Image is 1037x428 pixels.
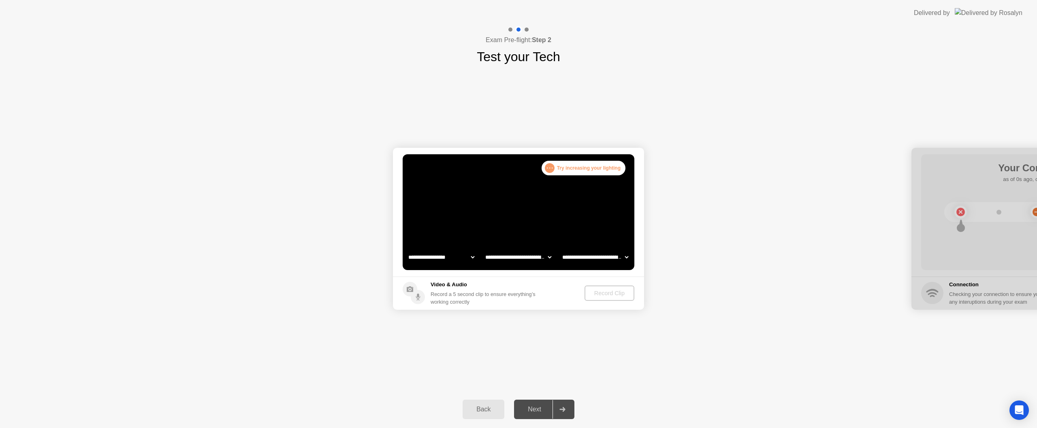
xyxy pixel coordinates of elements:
div: Record Clip [588,290,631,296]
div: Record a 5 second clip to ensure everything’s working correctly [431,290,539,306]
b: Step 2 [532,36,551,43]
select: Available cameras [407,249,476,265]
div: Next [516,406,553,413]
select: Available microphones [561,249,630,265]
button: Back [463,400,504,419]
div: Open Intercom Messenger [1009,400,1029,420]
div: Back [465,406,502,413]
div: Delivered by [914,8,950,18]
img: Delivered by Rosalyn [955,8,1022,17]
select: Available speakers [484,249,553,265]
h1: Test your Tech [477,47,560,66]
div: Try increasing your lighting [542,161,625,175]
button: Record Clip [585,285,634,301]
div: . . . [545,163,555,173]
button: Next [514,400,574,419]
h5: Video & Audio [431,281,539,289]
h4: Exam Pre-flight: [486,35,551,45]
